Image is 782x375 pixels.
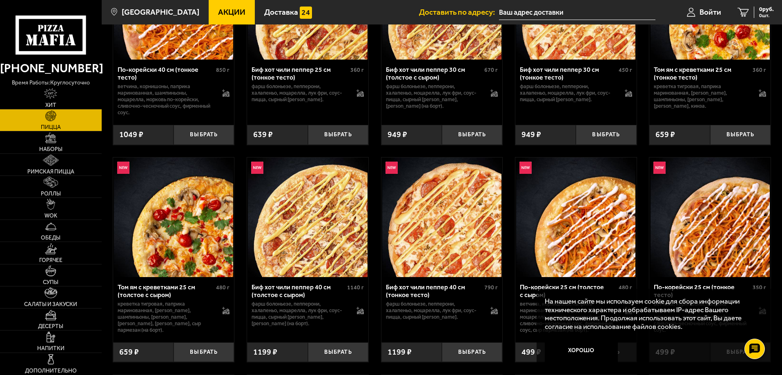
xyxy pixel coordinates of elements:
span: Дополнительно [25,368,77,374]
div: Биф хот чили пеппер 40 см (тонкое тесто) [386,283,483,299]
span: 350 г [753,284,766,291]
button: Выбрать [308,342,368,362]
button: Выбрать [576,125,636,145]
div: Биф хот чили пеппер 30 см (толстое с сыром) [386,66,483,81]
span: 949 ₽ [521,131,541,139]
span: Салаты и закуски [24,302,77,307]
span: 659 ₽ [119,348,139,356]
img: Биф хот чили пеппер 40 см (толстое с сыром) [248,158,367,277]
img: По-корейски 25 см (толстое с сыром) [516,158,635,277]
span: 670 г [484,67,498,73]
span: 480 г [216,284,229,291]
span: 450 г [619,67,632,73]
span: 850 г [216,67,229,73]
img: Новинка [117,162,129,174]
span: 480 г [619,284,632,291]
span: 0 шт. [759,13,774,18]
p: фарш болоньезе, пепперони, халапеньо, моцарелла, лук фри, соус-пицца, сырный [PERSON_NAME]. [386,301,483,320]
span: Супы [43,280,58,285]
a: НовинкаБиф хот чили пеппер 40 см (тонкое тесто) [381,158,503,277]
span: 360 г [753,67,766,73]
span: 790 г [484,284,498,291]
div: По-корейски 40 см (тонкое тесто) [118,66,214,81]
span: Наборы [39,146,62,152]
p: ветчина, корнишоны, паприка маринованная, шампиньоны, моцарелла, морковь по-корейски, сливочно-че... [520,301,617,333]
img: Том ям с креветками 25 см (толстое с сыром) [114,158,233,277]
a: НовинкаТом ям с креветками 25 см (толстое с сыром) [113,158,234,277]
div: По-корейски 25 см (тонкое тесто) [654,283,751,299]
span: 0 руб. [759,7,774,12]
span: Обеды [41,235,60,241]
div: Том ям с креветками 25 см (толстое с сыром) [118,283,214,299]
div: Биф хот чили пеппер 25 см (тонкое тесто) [252,66,348,81]
img: 15daf4d41897b9f0e9f617042186c801.svg [300,7,312,19]
img: Биф хот чили пеппер 40 см (тонкое тесто) [382,158,501,277]
div: Биф хот чили пеппер 30 см (тонкое тесто) [520,66,617,81]
span: Войти [700,8,721,16]
span: Доставить по адресу: [419,8,499,16]
img: Новинка [251,162,263,174]
span: 949 ₽ [388,131,407,139]
span: Хит [45,102,56,108]
input: Ваш адрес доставки [499,5,655,20]
img: По-корейски 25 см (тонкое тесто) [651,158,770,277]
a: НовинкаБиф хот чили пеппер 40 см (толстое с сыром) [247,158,368,277]
span: Десерты [38,324,63,329]
button: Выбрать [710,125,771,145]
button: Выбрать [308,125,368,145]
span: WOK [45,213,57,219]
img: Новинка [385,162,398,174]
span: 1049 ₽ [119,131,143,139]
span: 360 г [350,67,364,73]
span: Пицца [41,124,61,130]
span: Акции [218,8,245,16]
span: Роллы [41,191,61,197]
div: Том ям с креветками 25 см (тонкое тесто) [654,66,751,81]
span: Римская пицца [27,169,74,175]
p: ветчина, корнишоны, паприка маринованная, шампиньоны, моцарелла, морковь по-корейски, сливочно-че... [118,83,214,116]
img: Новинка [653,162,666,174]
button: Хорошо [545,339,618,363]
div: Биф хот чили пеппер 40 см (толстое с сыром) [252,283,345,299]
span: 659 ₽ [655,131,675,139]
p: фарш болоньезе, пепперони, халапеньо, моцарелла, лук фри, соус-пицца, сырный [PERSON_NAME]. [520,83,617,103]
span: Напитки [37,346,65,351]
p: фарш болоньезе, пепперони, халапеньо, моцарелла, лук фри, соус-пицца, сырный [PERSON_NAME]. [252,83,348,103]
span: 639 ₽ [253,131,273,139]
a: НовинкаПо-корейски 25 см (тонкое тесто) [649,158,771,277]
span: Доставка [264,8,298,16]
button: Выбрать [174,342,234,362]
p: фарш болоньезе, пепперони, халапеньо, моцарелла, лук фри, соус-пицца, сырный [PERSON_NAME], [PERS... [386,83,483,109]
a: НовинкаПо-корейски 25 см (толстое с сыром) [515,158,637,277]
span: 1140 г [347,284,364,291]
span: 1199 ₽ [388,348,412,356]
img: Новинка [519,162,532,174]
span: 499 ₽ [521,348,541,356]
button: Выбрать [442,125,502,145]
p: креветка тигровая, паприка маринованная, [PERSON_NAME], шампиньоны, [PERSON_NAME], [PERSON_NAME],... [654,83,751,109]
p: фарш болоньезе, пепперони, халапеньо, моцарелла, лук фри, соус-пицца, сырный [PERSON_NAME], [PERS... [252,301,348,327]
span: Горячее [39,257,62,263]
p: креветка тигровая, паприка маринованная, [PERSON_NAME], шампиньоны, [PERSON_NAME], [PERSON_NAME],... [118,301,214,333]
span: 1199 ₽ [253,348,277,356]
button: Выбрать [442,342,502,362]
span: [GEOGRAPHIC_DATA] [122,8,199,16]
div: По-корейски 25 см (толстое с сыром) [520,283,617,299]
p: На нашем сайте мы используем cookie для сбора информации технического характера и обрабатываем IP... [545,297,758,331]
button: Выбрать [174,125,234,145]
